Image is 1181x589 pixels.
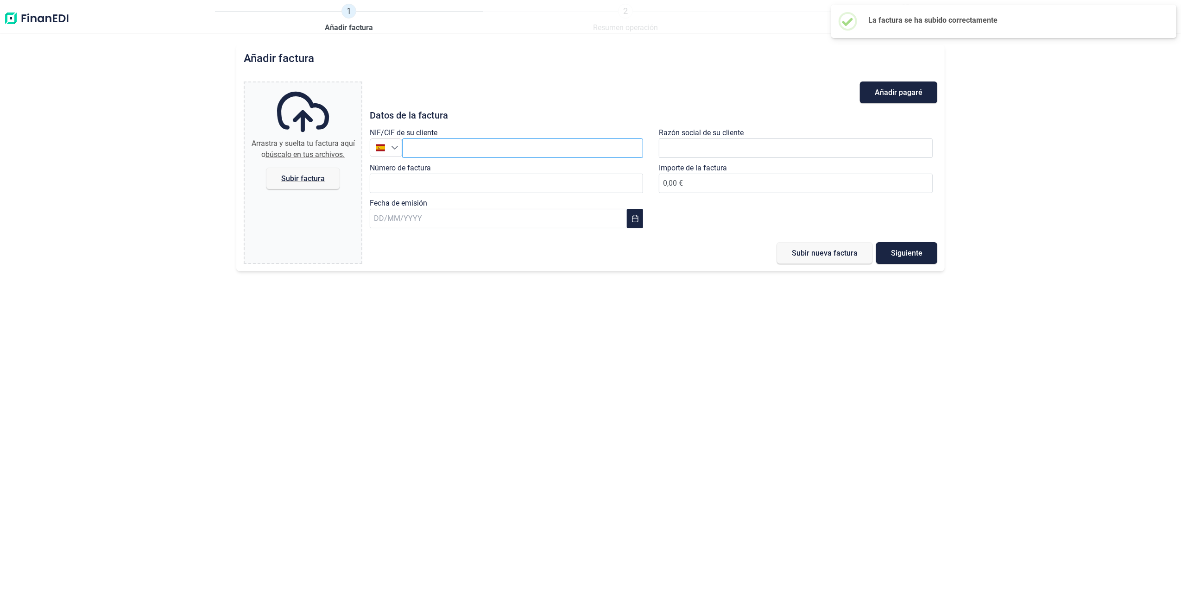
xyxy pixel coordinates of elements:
label: Razón social de su cliente [659,127,744,138]
h3: Datos de la factura [370,111,937,120]
div: Seleccione un país [391,139,402,157]
a: 1Añadir factura [325,4,373,33]
label: Fecha de emisión [370,198,427,209]
label: Importe de la factura [659,163,727,174]
span: 1 [341,4,356,19]
h2: La factura se ha subido correctamente [868,16,1162,25]
button: Choose Date [627,209,643,228]
span: Subir factura [281,175,325,182]
button: Siguiente [876,242,937,264]
span: Subir nueva factura [792,250,858,257]
span: Siguiente [891,250,922,257]
div: Arrastra y suelta tu factura aquí o [248,138,358,160]
span: búscalo en tus archivos. [265,150,345,159]
input: DD/MM/YYYY [370,209,627,228]
span: Añadir factura [325,22,373,33]
label: NIF/CIF de su cliente [370,127,437,138]
h2: Añadir factura [244,52,314,65]
button: Añadir pagaré [860,81,937,103]
span: Añadir pagaré [875,89,922,96]
button: Subir nueva factura [777,242,872,264]
img: ES [376,143,385,152]
label: Número de factura [370,163,431,174]
img: Logo de aplicación [4,4,69,33]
